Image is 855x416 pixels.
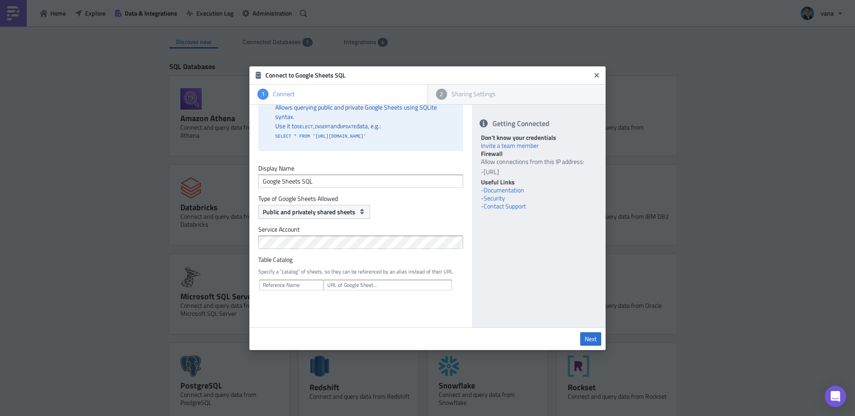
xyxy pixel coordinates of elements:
[258,175,463,188] input: Enter a display name
[447,90,598,98] div: Sharing Settings
[481,178,597,186] div: Useful Links
[258,268,463,275] span: Specify a "catalog" of sheets, so they can be referenced by an alias instead of their URL.
[258,205,370,219] button: Public and privately shared sheets
[436,89,447,100] div: 2
[484,201,526,211] a: Contact Support
[258,225,463,233] label: Service Account
[314,125,330,130] code: INSERT
[257,89,269,100] div: 1
[481,158,597,176] div: Allow connections from this IP address:
[481,150,597,158] div: Firewall
[585,335,597,343] span: Next
[258,195,338,203] label: Type of Google Sheets Allowed
[265,71,590,79] h6: Connect to Google Sheets SQL
[590,69,603,82] button: Close
[258,164,463,172] label: Display Name
[483,168,597,176] li: [URL]
[324,280,452,290] input: URL of Google Sheet...
[472,114,606,134] div: Getting Connected
[825,386,846,407] div: Open Intercom Messenger
[580,332,601,346] a: Next
[481,134,597,142] div: Don't know your credentials
[484,185,524,195] a: Documentation
[275,134,366,139] code: SELECT * FROM '[URL][DOMAIN_NAME]'
[258,256,463,264] label: Table Catalog
[275,102,456,140] p: Allows querying public and private Google Sheets using SQLite syntax. Use it to , and data, e.g.:
[340,125,356,130] code: UPDATE
[297,125,313,130] code: SELECT
[269,90,419,98] div: Connect
[481,142,597,150] div: Invite a team member
[484,193,505,203] a: Security
[263,207,355,216] span: Public and privately shared sheets
[259,280,323,290] input: Reference Name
